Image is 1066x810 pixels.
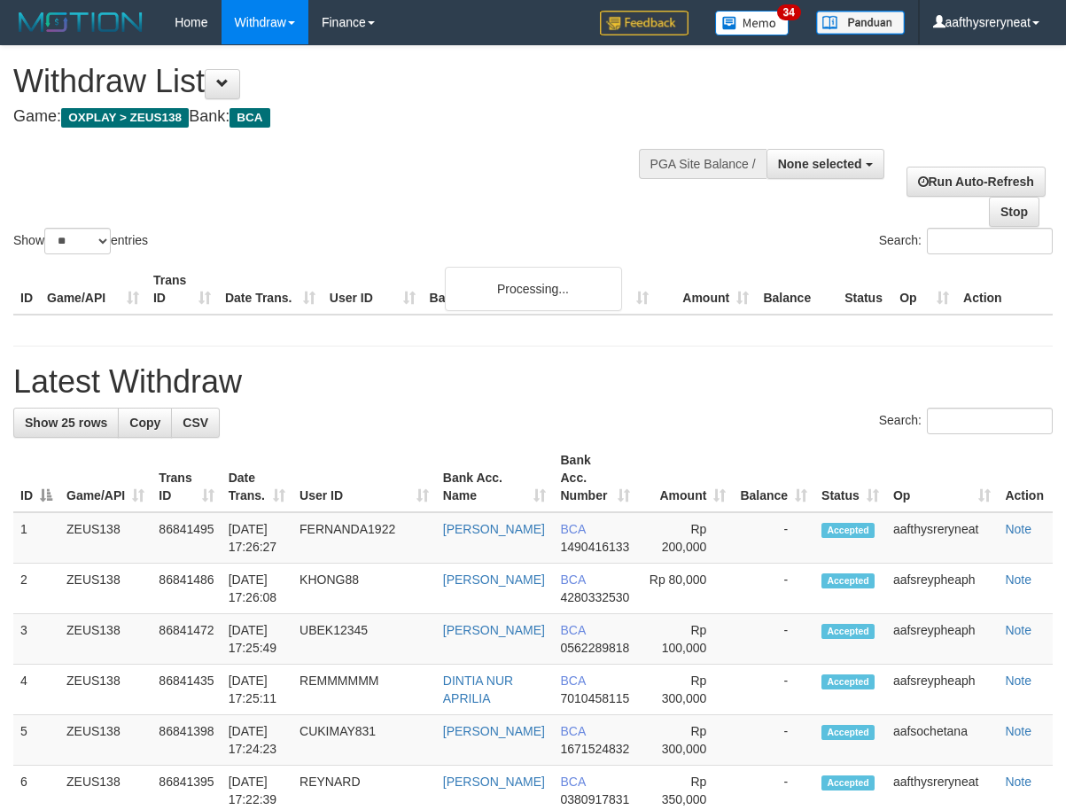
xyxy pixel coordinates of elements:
[152,564,221,614] td: 86841486
[886,512,999,564] td: aafthysreryneat
[13,512,59,564] td: 1
[733,444,814,512] th: Balance: activate to sort column ascending
[443,724,545,738] a: [PERSON_NAME]
[13,444,59,512] th: ID: activate to sort column descending
[59,444,152,512] th: Game/API: activate to sort column ascending
[13,264,40,315] th: ID
[59,665,152,715] td: ZEUS138
[292,444,436,512] th: User ID: activate to sort column ascending
[927,408,1053,434] input: Search:
[13,108,693,126] h4: Game: Bank:
[560,641,629,655] span: Copy 0562289818 to clipboard
[879,228,1053,254] label: Search:
[821,523,875,538] span: Accepted
[292,564,436,614] td: KHONG88
[637,444,734,512] th: Amount: activate to sort column ascending
[733,665,814,715] td: -
[222,614,292,665] td: [DATE] 17:25:49
[756,264,837,315] th: Balance
[13,665,59,715] td: 4
[44,228,111,254] select: Showentries
[146,264,218,315] th: Trans ID
[553,444,636,512] th: Bank Acc. Number: activate to sort column ascending
[906,167,1046,197] a: Run Auto-Refresh
[1005,674,1031,688] a: Note
[445,267,622,311] div: Processing...
[637,614,734,665] td: Rp 100,000
[821,775,875,791] span: Accepted
[13,564,59,614] td: 2
[560,792,629,806] span: Copy 0380917831 to clipboard
[59,512,152,564] td: ZEUS138
[560,775,585,789] span: BCA
[814,444,886,512] th: Status: activate to sort column ascending
[443,775,545,789] a: [PERSON_NAME]
[560,540,629,554] span: Copy 1490416133 to clipboard
[292,665,436,715] td: REMMMMMM
[886,715,999,766] td: aafsochetana
[998,444,1053,512] th: Action
[152,444,221,512] th: Trans ID: activate to sort column ascending
[733,564,814,614] td: -
[656,264,756,315] th: Amount
[129,416,160,430] span: Copy
[886,444,999,512] th: Op: activate to sort column ascending
[560,674,585,688] span: BCA
[152,614,221,665] td: 86841472
[637,564,734,614] td: Rp 80,000
[292,614,436,665] td: UBEK12345
[1005,572,1031,587] a: Note
[222,512,292,564] td: [DATE] 17:26:27
[733,715,814,766] td: -
[715,11,790,35] img: Button%20Memo.svg
[766,149,884,179] button: None selected
[892,264,956,315] th: Op
[560,522,585,536] span: BCA
[13,9,148,35] img: MOTION_logo.png
[879,408,1053,434] label: Search:
[560,724,585,738] span: BCA
[13,364,1053,400] h1: Latest Withdraw
[560,590,629,604] span: Copy 4280332530 to clipboard
[59,715,152,766] td: ZEUS138
[560,691,629,705] span: Copy 7010458115 to clipboard
[600,11,689,35] img: Feedback.jpg
[171,408,220,438] a: CSV
[152,512,221,564] td: 86841495
[152,715,221,766] td: 86841398
[25,416,107,430] span: Show 25 rows
[886,665,999,715] td: aafsreypheaph
[436,444,554,512] th: Bank Acc. Name: activate to sort column ascending
[778,157,862,171] span: None selected
[40,264,146,315] th: Game/API
[1005,775,1031,789] a: Note
[118,408,172,438] a: Copy
[837,264,892,315] th: Status
[183,416,208,430] span: CSV
[821,725,875,740] span: Accepted
[927,228,1053,254] input: Search:
[733,614,814,665] td: -
[222,564,292,614] td: [DATE] 17:26:08
[956,264,1053,315] th: Action
[61,108,189,128] span: OXPLAY > ZEUS138
[443,522,545,536] a: [PERSON_NAME]
[218,264,323,315] th: Date Trans.
[13,614,59,665] td: 3
[13,64,693,99] h1: Withdraw List
[639,149,766,179] div: PGA Site Balance /
[423,264,556,315] th: Bank Acc. Name
[292,512,436,564] td: FERNANDA1922
[560,572,585,587] span: BCA
[222,444,292,512] th: Date Trans.: activate to sort column ascending
[1005,522,1031,536] a: Note
[323,264,423,315] th: User ID
[443,674,513,705] a: DINTIA NUR APRILIA
[637,512,734,564] td: Rp 200,000
[637,665,734,715] td: Rp 300,000
[59,614,152,665] td: ZEUS138
[560,742,629,756] span: Copy 1671524832 to clipboard
[560,623,585,637] span: BCA
[292,715,436,766] td: CUKIMAY831
[1005,724,1031,738] a: Note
